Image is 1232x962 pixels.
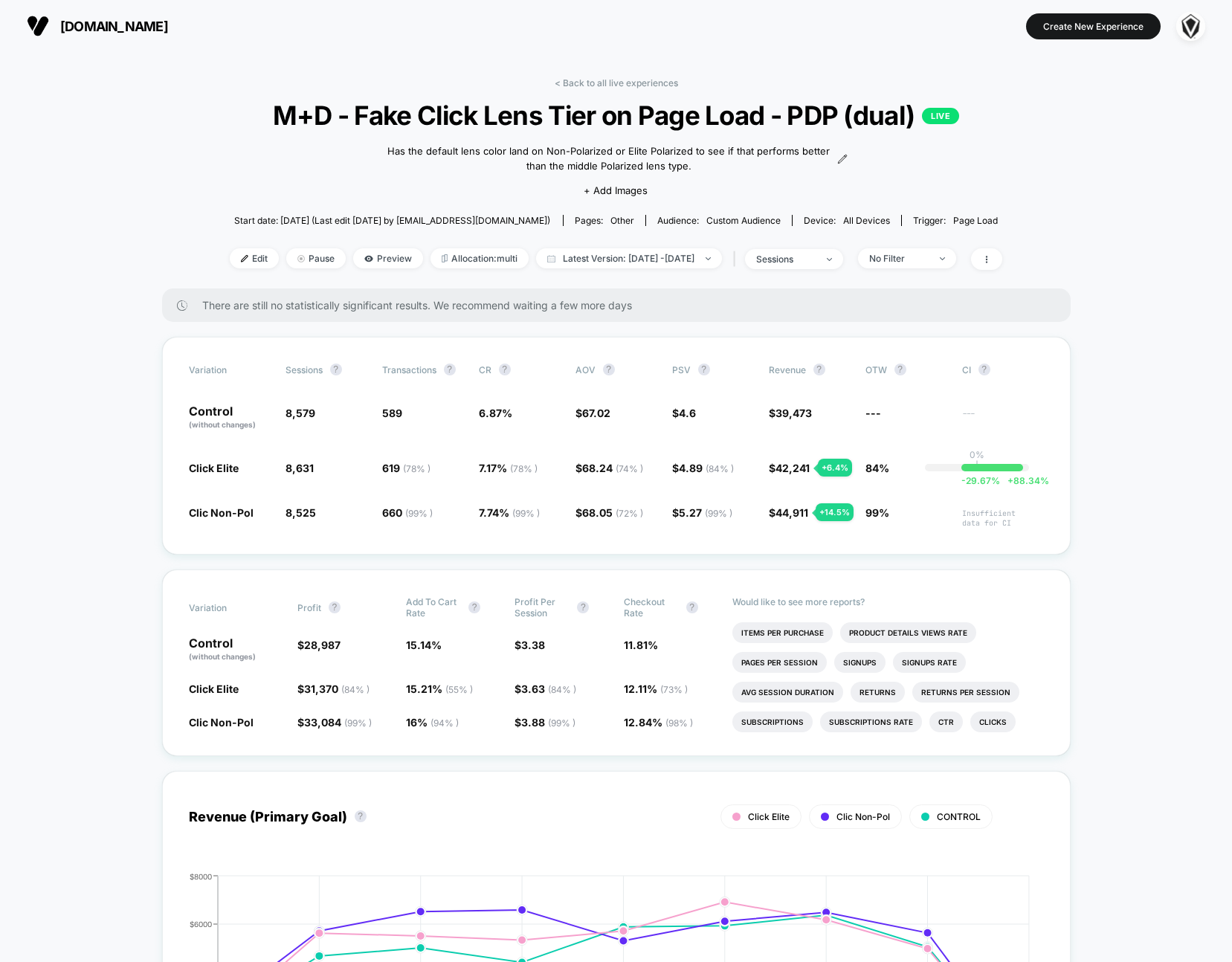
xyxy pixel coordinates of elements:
[1026,13,1161,39] button: Create New Experience
[521,682,576,695] span: 3.63
[479,462,538,474] span: 7.17 %
[304,682,370,695] span: 31,370
[577,601,589,613] button: ?
[403,463,430,474] span: ( 78 % )
[189,596,271,619] span: Variation
[732,622,833,643] li: Items Per Purchase
[706,257,711,260] img: end
[286,364,323,375] span: Sessions
[575,506,643,519] span: $
[341,684,370,695] span: ( 84 % )
[616,463,643,474] span: ( 74 % )
[840,622,976,643] li: Product Details Views Rate
[286,462,314,474] span: 8,631
[775,407,812,419] span: 39,473
[624,682,688,695] span: 12.11 %
[297,716,372,729] span: $
[515,596,570,619] span: Profit Per Session
[190,920,212,929] tspan: $6000
[499,364,511,375] button: ?
[827,258,832,261] img: end
[818,459,852,477] div: + 6.4 %
[813,364,825,375] button: ?
[230,248,279,268] span: Edit
[865,462,889,474] span: 84%
[382,407,402,419] span: 589
[189,682,239,695] span: Click Elite
[769,506,808,519] span: $
[603,364,615,375] button: ?
[430,248,529,268] span: Allocation: multi
[479,364,491,375] span: CR
[512,508,540,519] span: ( 99 % )
[202,299,1041,311] span: There are still no statistically significant results. We recommend waiting a few more days
[894,364,906,375] button: ?
[975,460,978,471] p: |
[442,254,448,262] img: rebalance
[27,15,49,37] img: Visually logo
[792,215,901,226] span: Device:
[521,716,575,729] span: 3.88
[732,652,827,673] li: Pages Per Session
[970,449,984,460] p: 0%
[329,601,341,613] button: ?
[1172,11,1210,42] button: ppic
[834,652,886,673] li: Signups
[978,364,990,375] button: ?
[706,215,781,226] span: Custom Audience
[479,506,540,519] span: 7.74 %
[189,652,256,661] span: (without changes)
[665,717,693,729] span: ( 98 % )
[865,407,881,419] span: ---
[575,407,610,419] span: $
[843,215,890,226] span: all devices
[234,215,550,226] span: Start date: [DATE] (Last edit [DATE] by [EMAIL_ADDRESS][DOMAIN_NAME])
[940,257,945,260] img: end
[1000,475,1049,486] span: 88.34 %
[304,716,372,729] span: 33,084
[344,717,372,729] span: ( 99 % )
[297,255,305,262] img: end
[865,506,889,519] span: 99%
[672,462,734,474] span: $
[355,810,367,822] button: ?
[913,215,998,226] div: Trigger:
[445,684,473,695] span: ( 55 % )
[836,811,890,822] span: Clic Non-Pol
[970,711,1016,732] li: Clicks
[769,364,806,375] span: Revenue
[189,420,256,429] span: (without changes)
[624,596,679,619] span: Checkout Rate
[189,462,239,474] span: Click Elite
[962,364,1044,375] span: CI
[756,254,816,265] div: sessions
[820,711,922,732] li: Subscriptions Rate
[575,462,643,474] span: $
[189,506,254,519] span: Clic Non-Pol
[937,811,981,822] span: CONTROL
[555,77,678,88] a: < Back to all live experiences
[851,682,905,703] li: Returns
[515,716,575,729] span: $
[732,596,1044,607] p: Would like to see more reports?
[672,407,696,419] span: $
[406,682,473,695] span: 15.21 %
[679,462,734,474] span: 4.89
[672,506,732,519] span: $
[732,682,843,703] li: Avg Session Duration
[582,407,610,419] span: 67.02
[268,100,964,131] span: M+D - Fake Click Lens Tier on Page Load - PDP (dual)
[241,255,248,262] img: edit
[660,684,688,695] span: ( 73 % )
[286,506,316,519] span: 8,525
[610,215,634,226] span: other
[698,364,710,375] button: ?
[304,639,341,651] span: 28,987
[582,462,643,474] span: 68.24
[869,253,929,264] div: No Filter
[912,682,1019,703] li: Returns Per Session
[616,508,643,519] span: ( 72 % )
[189,364,271,375] span: Variation
[584,184,648,196] span: + Add Images
[679,407,696,419] span: 4.6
